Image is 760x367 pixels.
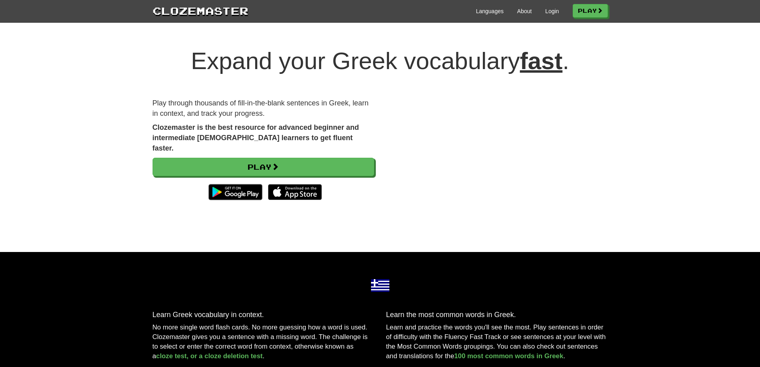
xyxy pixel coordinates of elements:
[153,323,374,361] p: No more single word flash cards. No more guessing how a word is used. Clozemaster gives you a sen...
[153,123,359,152] strong: Clozemaster is the best resource for advanced beginner and intermediate [DEMOGRAPHIC_DATA] learne...
[573,4,608,18] a: Play
[386,311,608,319] h3: Learn the most common words in Greek.
[153,311,374,319] h3: Learn Greek vocabulary in context.
[153,98,374,119] p: Play through thousands of fill-in-the-blank sentences in Greek, learn in context, and track your ...
[153,48,608,74] h1: Expand your Greek vocabulary .
[204,180,266,204] img: Get it on Google Play
[476,7,504,15] a: Languages
[153,3,248,18] a: Clozemaster
[153,158,374,176] a: Play
[386,323,608,361] p: Learn and practice the words you'll see the most. Play sentences in order of difficulty with the ...
[517,7,532,15] a: About
[268,184,322,200] img: Download_on_the_App_Store_Badge_US-UK_135x40-25178aeef6eb6b83b96f5f2d004eda3bffbb37122de64afbaef7...
[520,48,563,74] u: fast
[156,352,263,360] a: cloze test, or a cloze deletion test
[454,352,563,360] a: 100 most common words in Greek
[545,7,559,15] a: Login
